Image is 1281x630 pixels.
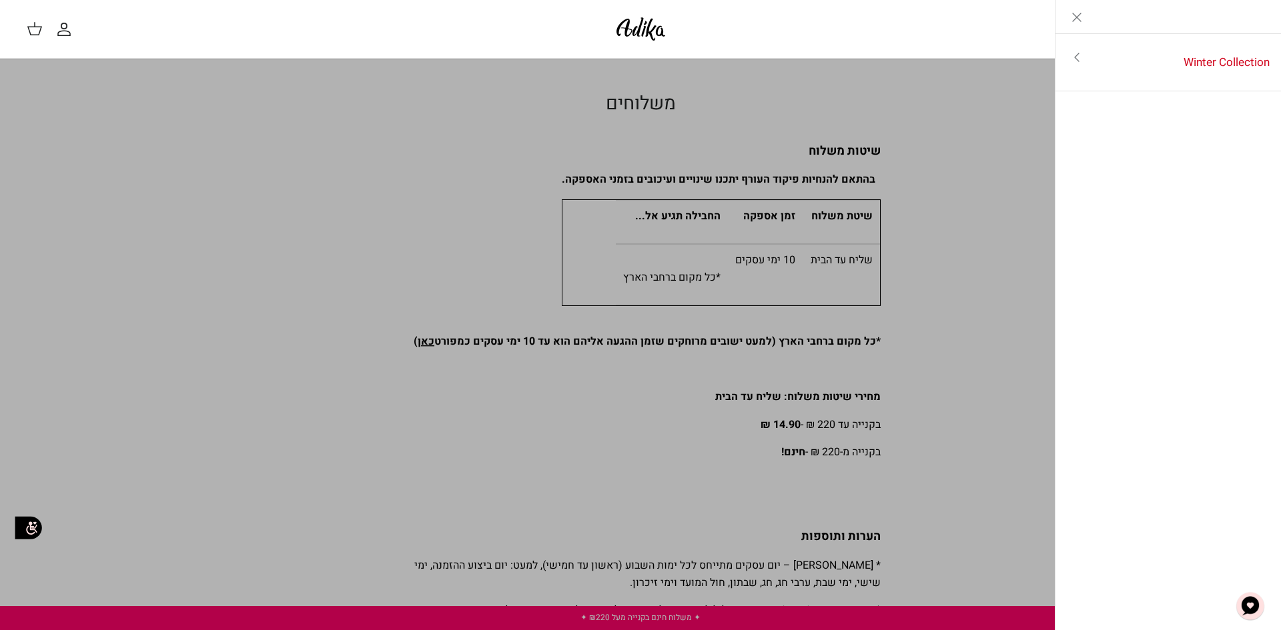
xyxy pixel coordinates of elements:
img: Adika IL [612,13,669,45]
a: החשבון שלי [56,21,77,37]
img: accessibility_icon02.svg [10,509,47,546]
button: צ'אט [1230,586,1270,626]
